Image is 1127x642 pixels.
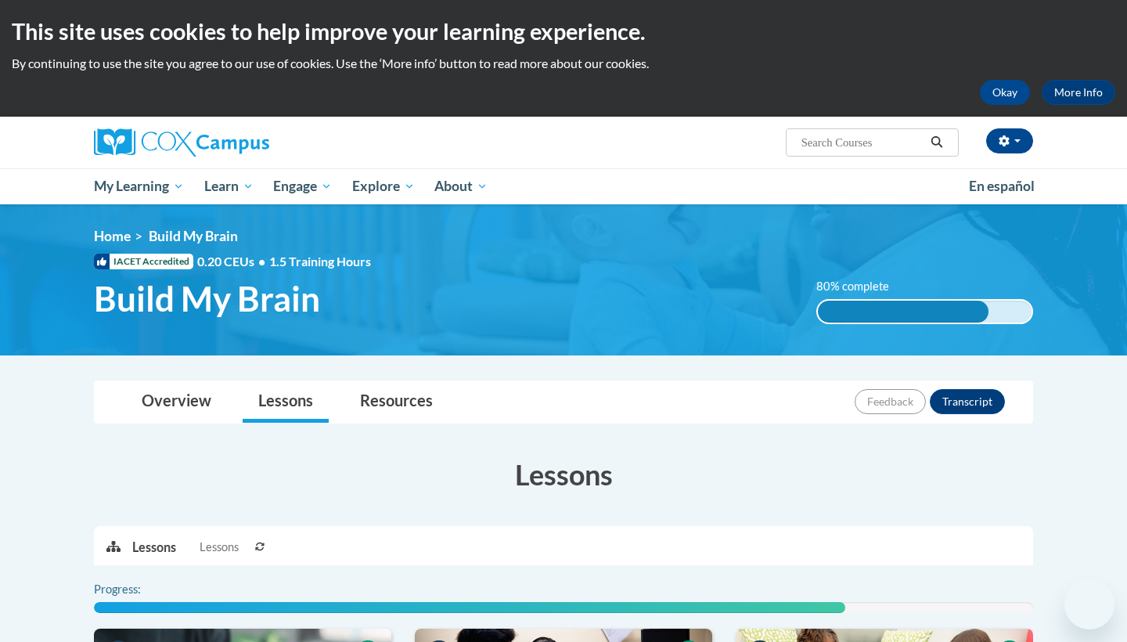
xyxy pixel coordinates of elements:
[94,128,269,157] img: Cox Campus
[263,168,342,204] a: Engage
[84,168,194,204] a: My Learning
[800,133,925,152] input: Search Courses
[352,177,415,196] span: Explore
[194,168,264,204] a: Learn
[70,168,1057,204] div: Main menu
[816,278,906,295] label: 80% complete
[818,301,989,323] div: 80% complete
[204,177,254,196] span: Learn
[94,228,131,244] a: Home
[94,455,1033,494] h3: Lessons
[269,254,371,269] span: 1.5 Training Hours
[425,168,499,204] a: About
[94,128,391,157] a: Cox Campus
[94,278,320,319] span: Build My Brain
[1064,579,1114,629] iframe: Button to launch messaging window
[434,177,488,196] span: About
[132,539,176,556] p: Lessons
[200,539,239,556] span: Lessons
[126,381,227,423] a: Overview
[344,381,448,423] a: Resources
[243,381,329,423] a: Lessons
[94,254,193,269] span: IACET Accredited
[94,177,184,196] span: My Learning
[969,178,1035,194] span: En español
[149,228,238,244] span: Build My Brain
[980,80,1030,105] button: Okay
[273,177,332,196] span: Engage
[930,389,1005,414] button: Transcript
[94,581,184,598] label: Progress:
[197,253,269,270] span: 0.20 CEUs
[12,55,1115,72] p: By continuing to use the site you agree to our use of cookies. Use the ‘More info’ button to read...
[986,128,1033,153] button: Account Settings
[959,170,1045,203] a: En español
[1042,80,1115,105] a: More Info
[925,133,949,152] button: Search
[342,168,425,204] a: Explore
[855,389,926,414] button: Feedback
[258,254,265,269] span: •
[12,16,1115,47] h2: This site uses cookies to help improve your learning experience.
